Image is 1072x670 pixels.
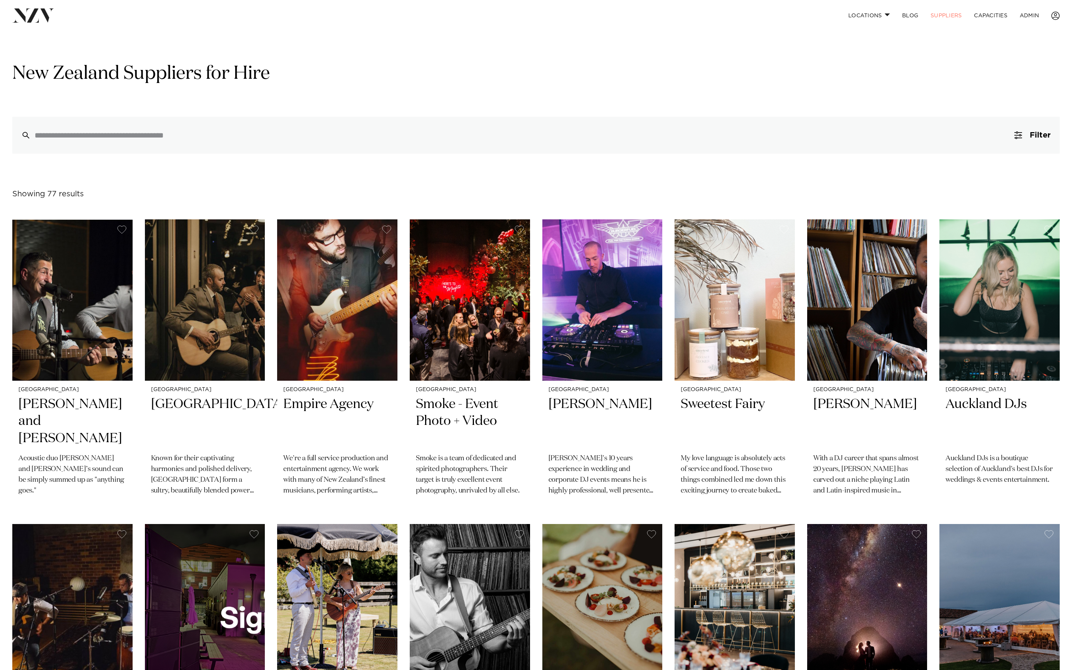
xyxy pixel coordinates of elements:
[410,219,530,512] a: [GEOGRAPHIC_DATA] Smoke - Event Photo + Video Smoke is a team of dedicated and spirited photograp...
[416,387,524,393] small: [GEOGRAPHIC_DATA]
[18,387,126,393] small: [GEOGRAPHIC_DATA]
[12,219,133,512] a: [GEOGRAPHIC_DATA] [PERSON_NAME] and [PERSON_NAME] Acoustic duo [PERSON_NAME] and [PERSON_NAME]’s ...
[416,453,524,496] p: Smoke is a team of dedicated and spirited photographers. Their target is truly excellent event ph...
[416,396,524,448] h2: Smoke - Event Photo + Video
[939,219,1060,512] a: [GEOGRAPHIC_DATA] Auckland DJs Auckland DJs is a boutique selection of Auckland's best DJs for we...
[681,387,789,393] small: [GEOGRAPHIC_DATA]
[548,396,656,448] h2: [PERSON_NAME]
[548,387,656,393] small: [GEOGRAPHIC_DATA]
[12,188,84,200] div: Showing 77 results
[681,396,789,448] h2: Sweetest Fairy
[813,453,921,496] p: With a DJ career that spans almost 20 years, [PERSON_NAME] has carved out a niche playing Latin a...
[151,453,259,496] p: Known for their captivating harmonies and polished delivery, [GEOGRAPHIC_DATA] form a sultry, bea...
[12,62,1060,86] h1: New Zealand Suppliers for Hire
[18,453,126,496] p: Acoustic duo [PERSON_NAME] and [PERSON_NAME]’s sound can be simply summed up as "anything goes."
[1005,117,1060,154] button: Filter
[1030,131,1050,139] span: Filter
[277,219,397,512] a: [GEOGRAPHIC_DATA] Empire Agency We're a full service production and entertainment agency. We work...
[283,453,391,496] p: We're a full service production and entertainment agency. We work with many of New Zealand’s fine...
[946,387,1054,393] small: [GEOGRAPHIC_DATA]
[896,7,924,24] a: BLOG
[813,387,921,393] small: [GEOGRAPHIC_DATA]
[946,453,1054,486] p: Auckland DJs is a boutique selection of Auckland's best DJs for weddings & events entertainment.
[924,7,968,24] a: SUPPLIERS
[145,219,265,512] a: [GEOGRAPHIC_DATA] [GEOGRAPHIC_DATA] Known for their captivating harmonies and polished delivery, ...
[151,396,259,448] h2: [GEOGRAPHIC_DATA]
[151,387,259,393] small: [GEOGRAPHIC_DATA]
[946,396,1054,448] h2: Auckland DJs
[1014,7,1045,24] a: ADMIN
[842,7,896,24] a: Locations
[548,453,656,496] p: [PERSON_NAME]'s 10 years experience in wedding and corporate DJ events means he is highly profess...
[675,219,795,512] a: [GEOGRAPHIC_DATA] Sweetest Fairy My love language is absolutely acts of service and food. Those t...
[968,7,1014,24] a: Capacities
[542,219,663,512] a: [GEOGRAPHIC_DATA] [PERSON_NAME] [PERSON_NAME]'s 10 years experience in wedding and corporate DJ e...
[813,396,921,448] h2: [PERSON_NAME]
[283,387,391,393] small: [GEOGRAPHIC_DATA]
[18,396,126,448] h2: [PERSON_NAME] and [PERSON_NAME]
[283,396,391,448] h2: Empire Agency
[12,8,54,22] img: nzv-logo.png
[681,453,789,496] p: My love language is absolutely acts of service and food. Those two things combined led me down th...
[807,219,927,512] a: [GEOGRAPHIC_DATA] [PERSON_NAME] With a DJ career that spans almost 20 years, [PERSON_NAME] has ca...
